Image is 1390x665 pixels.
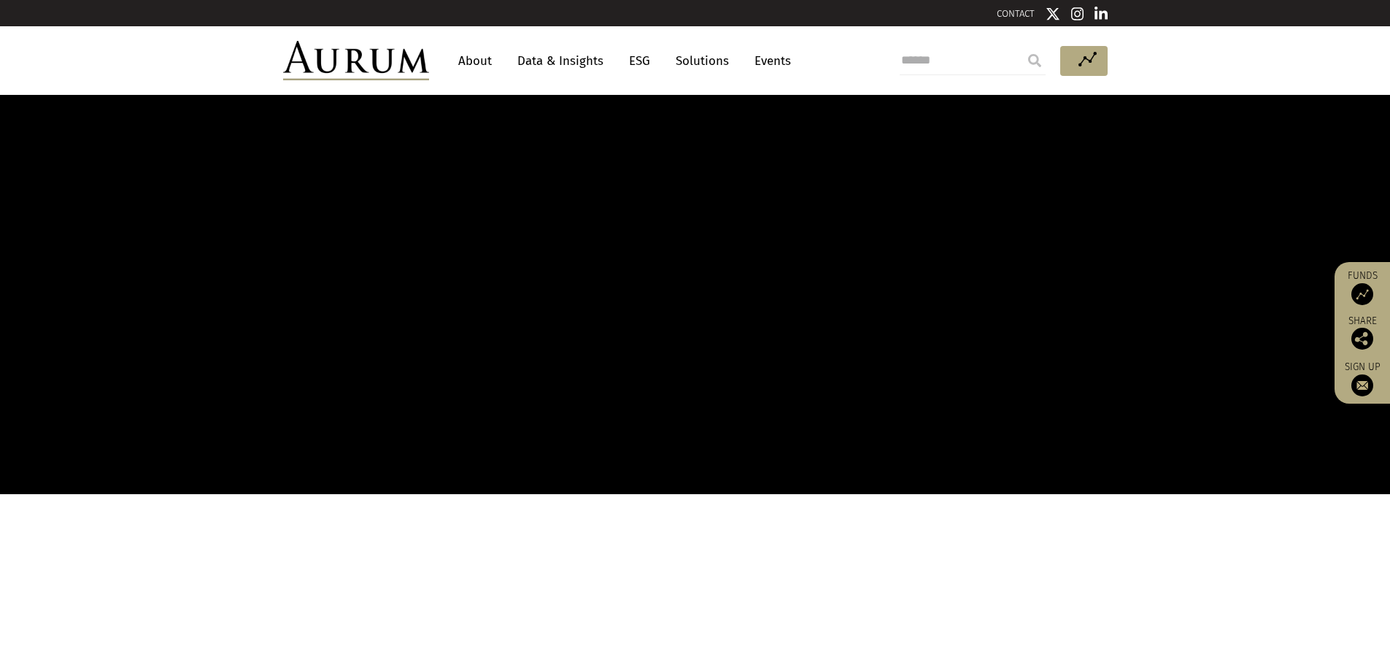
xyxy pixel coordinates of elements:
a: Sign up [1342,361,1383,396]
img: Share this post [1351,328,1373,350]
a: Data & Insights [510,47,611,74]
div: Share [1342,316,1383,350]
img: Access Funds [1351,283,1373,305]
a: About [451,47,499,74]
img: Instagram icon [1071,7,1084,21]
img: Linkedin icon [1094,7,1108,21]
a: ESG [622,47,657,74]
a: Events [747,47,791,74]
a: CONTACT [997,8,1035,19]
input: Submit [1020,46,1049,75]
img: Twitter icon [1046,7,1060,21]
a: Funds [1342,269,1383,305]
img: Aurum [283,41,429,80]
a: Solutions [668,47,736,74]
img: Sign up to our newsletter [1351,374,1373,396]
